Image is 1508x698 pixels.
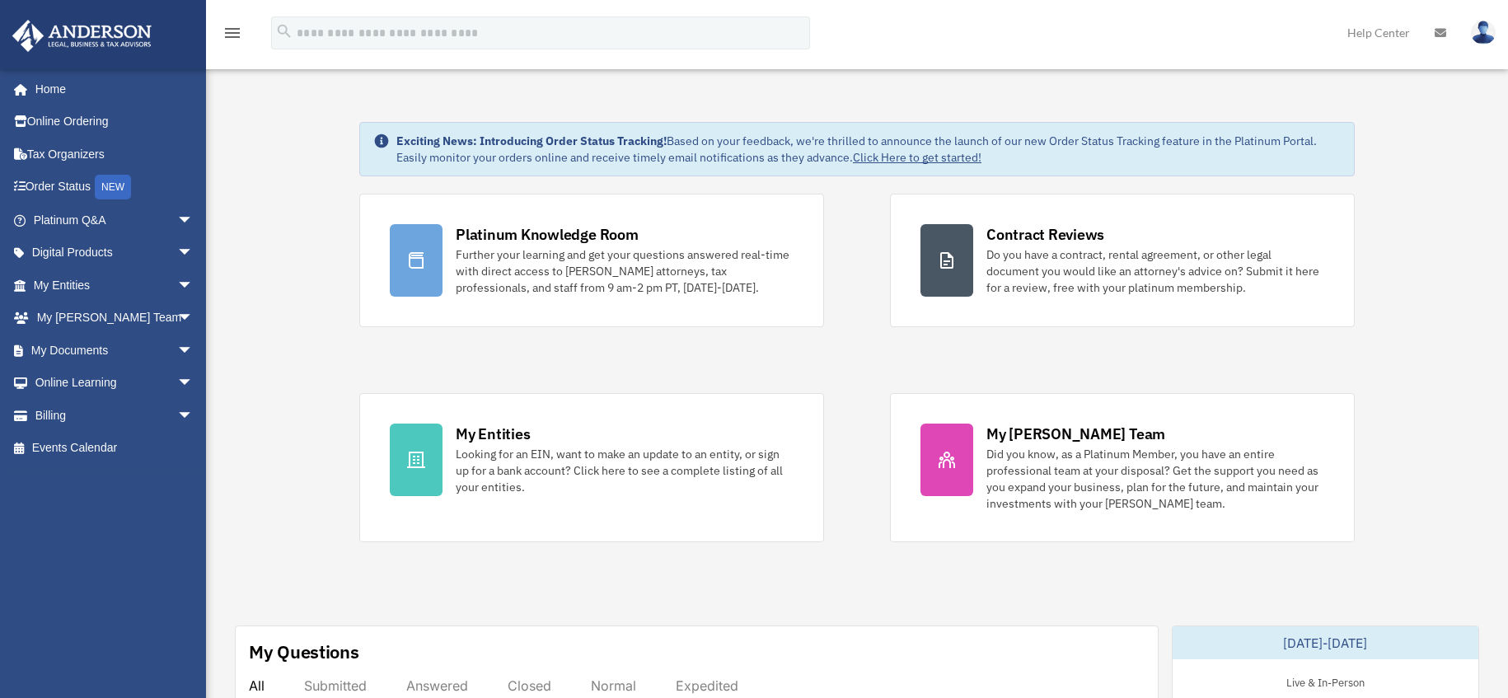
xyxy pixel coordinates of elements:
[12,105,218,138] a: Online Ordering
[986,246,1324,296] div: Do you have a contract, rental agreement, or other legal document you would like an attorney's ad...
[890,194,1355,327] a: Contract Reviews Do you have a contract, rental agreement, or other legal document you would like...
[676,677,738,694] div: Expedited
[12,432,218,465] a: Events Calendar
[359,393,824,542] a: My Entities Looking for an EIN, want to make an update to an entity, or sign up for a bank accoun...
[304,677,367,694] div: Submitted
[177,302,210,335] span: arrow_drop_down
[177,269,210,302] span: arrow_drop_down
[456,424,530,444] div: My Entities
[7,20,157,52] img: Anderson Advisors Platinum Portal
[890,393,1355,542] a: My [PERSON_NAME] Team Did you know, as a Platinum Member, you have an entire professional team at...
[986,224,1104,245] div: Contract Reviews
[986,446,1324,512] div: Did you know, as a Platinum Member, you have an entire professional team at your disposal? Get th...
[456,246,794,296] div: Further your learning and get your questions answered real-time with direct access to [PERSON_NAM...
[177,399,210,433] span: arrow_drop_down
[12,399,218,432] a: Billingarrow_drop_down
[456,224,639,245] div: Platinum Knowledge Room
[1273,672,1378,690] div: Live & In-Person
[508,677,551,694] div: Closed
[275,22,293,40] i: search
[12,302,218,335] a: My [PERSON_NAME] Teamarrow_drop_down
[12,138,218,171] a: Tax Organizers
[12,334,218,367] a: My Documentsarrow_drop_down
[456,446,794,495] div: Looking for an EIN, want to make an update to an entity, or sign up for a bank account? Click her...
[95,175,131,199] div: NEW
[177,334,210,368] span: arrow_drop_down
[177,204,210,237] span: arrow_drop_down
[396,134,667,148] strong: Exciting News: Introducing Order Status Tracking!
[249,677,265,694] div: All
[406,677,468,694] div: Answered
[177,367,210,401] span: arrow_drop_down
[222,23,242,43] i: menu
[12,367,218,400] a: Online Learningarrow_drop_down
[12,171,218,204] a: Order StatusNEW
[177,237,210,270] span: arrow_drop_down
[12,204,218,237] a: Platinum Q&Aarrow_drop_down
[1173,626,1479,659] div: [DATE]-[DATE]
[12,269,218,302] a: My Entitiesarrow_drop_down
[249,639,359,664] div: My Questions
[222,29,242,43] a: menu
[986,424,1165,444] div: My [PERSON_NAME] Team
[591,677,636,694] div: Normal
[12,237,218,269] a: Digital Productsarrow_drop_down
[396,133,1341,166] div: Based on your feedback, we're thrilled to announce the launch of our new Order Status Tracking fe...
[12,73,210,105] a: Home
[1471,21,1496,45] img: User Pic
[853,150,981,165] a: Click Here to get started!
[359,194,824,327] a: Platinum Knowledge Room Further your learning and get your questions answered real-time with dire...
